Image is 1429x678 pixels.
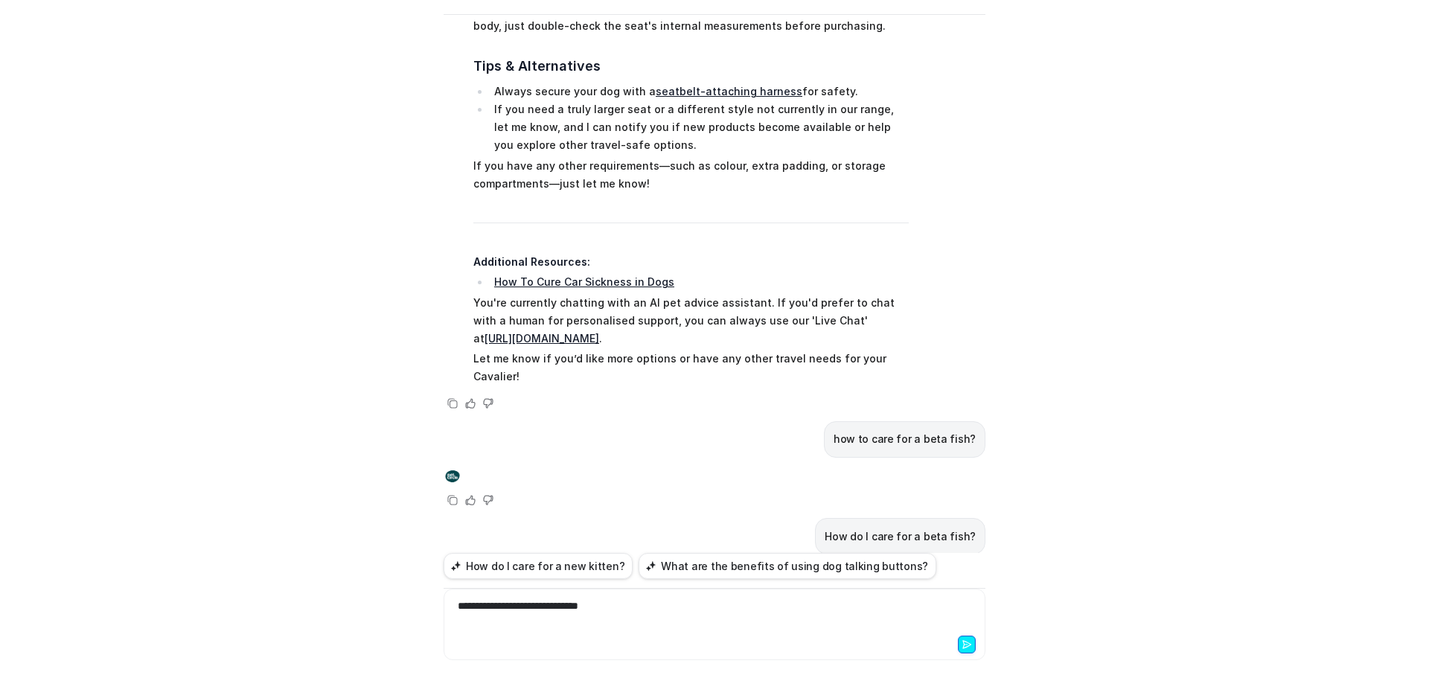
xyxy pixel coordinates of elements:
[444,553,633,579] button: How do I care for a new kitten?
[490,100,909,154] li: If you need a truly larger seat or a different style not currently in our range, let me know, and...
[656,85,802,97] a: seatbelt-attaching harness
[639,553,936,579] button: What are the benefits of using dog talking buttons?
[834,430,976,448] p: how to care for a beta fish?
[825,528,976,546] p: How do I care for a beta fish?
[473,294,909,348] p: You're currently chatting with an AI pet advice assistant. If you'd prefer to chat with a human f...
[473,350,909,386] p: Let me know if you’d like more options or have any other travel needs for your Cavalier!
[485,332,599,345] a: [URL][DOMAIN_NAME]
[473,255,590,268] strong: Additional Resources:
[444,467,461,485] img: Widget
[473,56,909,77] h3: Tips & Alternatives
[490,83,909,100] li: Always secure your dog with a for safety.
[494,275,674,288] a: How To Cure Car Sickness in Dogs
[473,157,909,193] p: If you have any other requirements—such as colour, extra padding, or storage compartments—just le...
